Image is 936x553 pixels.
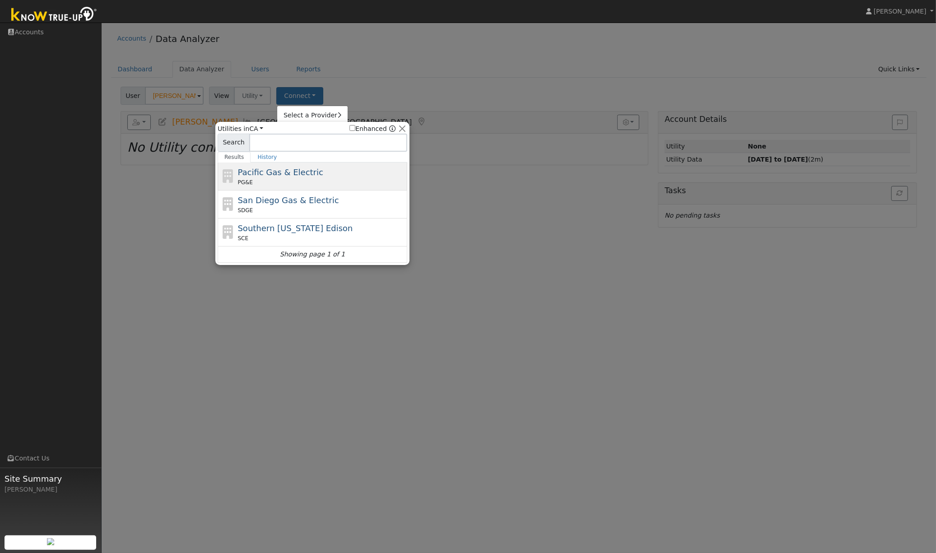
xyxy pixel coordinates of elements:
img: Know True-Up [7,5,102,25]
span: Site Summary [5,473,97,485]
a: CA [249,125,263,132]
a: Enhanced Providers [389,125,396,132]
a: Results [218,152,251,163]
input: Enhanced [349,125,355,131]
span: SDGE [238,206,253,214]
span: San Diego Gas & Electric [238,195,339,205]
span: Show enhanced providers [349,124,396,134]
span: Pacific Gas & Electric [238,167,323,177]
span: Utilities in [218,124,263,134]
label: Enhanced [349,124,387,134]
i: Showing page 1 of 1 [280,250,345,259]
span: Search [218,134,250,152]
span: Southern [US_STATE] Edison [238,223,353,233]
span: SCE [238,234,249,242]
span: PG&E [238,178,253,186]
img: retrieve [47,538,54,545]
span: [PERSON_NAME] [874,8,927,15]
a: Select a Provider [277,109,348,122]
a: History [251,152,284,163]
div: [PERSON_NAME] [5,485,97,494]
